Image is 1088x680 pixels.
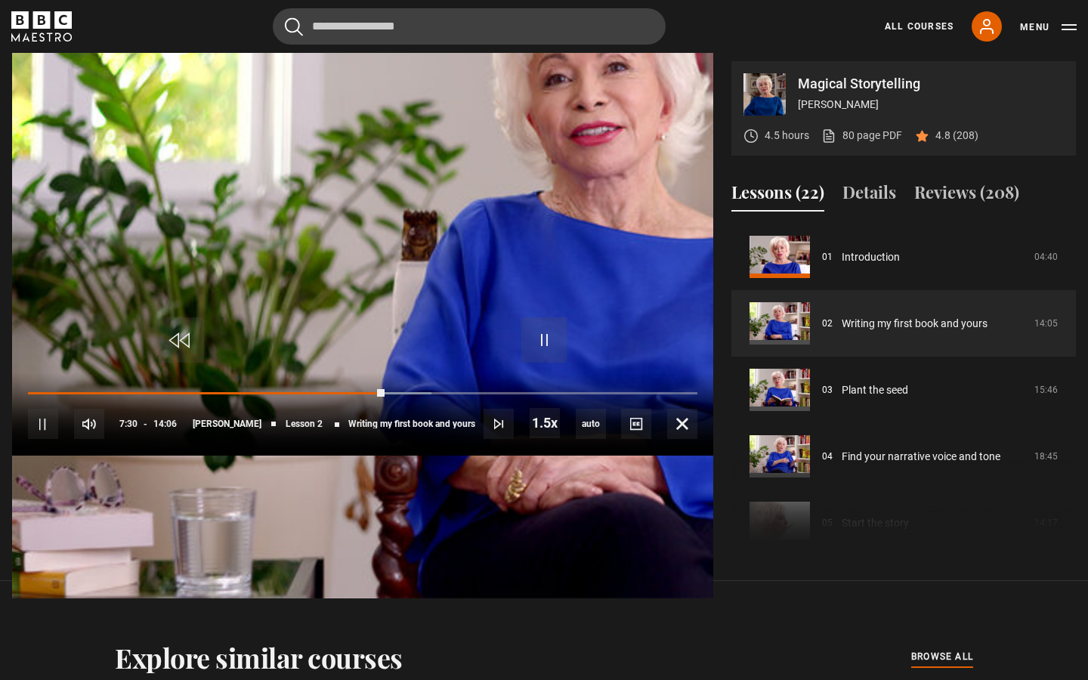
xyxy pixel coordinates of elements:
[1020,20,1077,35] button: Toggle navigation
[115,641,403,673] h2: Explore similar courses
[842,249,900,265] a: Introduction
[731,180,824,212] button: Lessons (22)
[484,409,514,439] button: Next Lesson
[530,408,560,438] button: Playback Rate
[821,128,902,144] a: 80 page PDF
[153,410,177,437] span: 14:06
[28,392,697,395] div: Progress Bar
[74,409,104,439] button: Mute
[765,128,809,144] p: 4.5 hours
[12,61,713,456] video-js: Video Player
[285,17,303,36] button: Submit the search query
[842,449,1000,465] a: Find your narrative voice and tone
[911,649,973,666] a: browse all
[193,419,261,428] span: [PERSON_NAME]
[935,128,978,144] p: 4.8 (208)
[144,419,147,429] span: -
[119,410,138,437] span: 7:30
[842,382,908,398] a: Plant the seed
[273,8,666,45] input: Search
[576,409,606,439] div: Current quality: 1080p
[621,409,651,439] button: Captions
[667,409,697,439] button: Fullscreen
[348,419,475,428] span: Writing my first book and yours
[885,20,954,33] a: All Courses
[798,97,1064,113] p: [PERSON_NAME]
[576,409,606,439] span: auto
[286,419,323,428] span: Lesson 2
[911,649,973,664] span: browse all
[28,409,58,439] button: Pause
[914,180,1019,212] button: Reviews (208)
[11,11,72,42] svg: BBC Maestro
[798,77,1064,91] p: Magical Storytelling
[842,316,988,332] a: Writing my first book and yours
[842,180,896,212] button: Details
